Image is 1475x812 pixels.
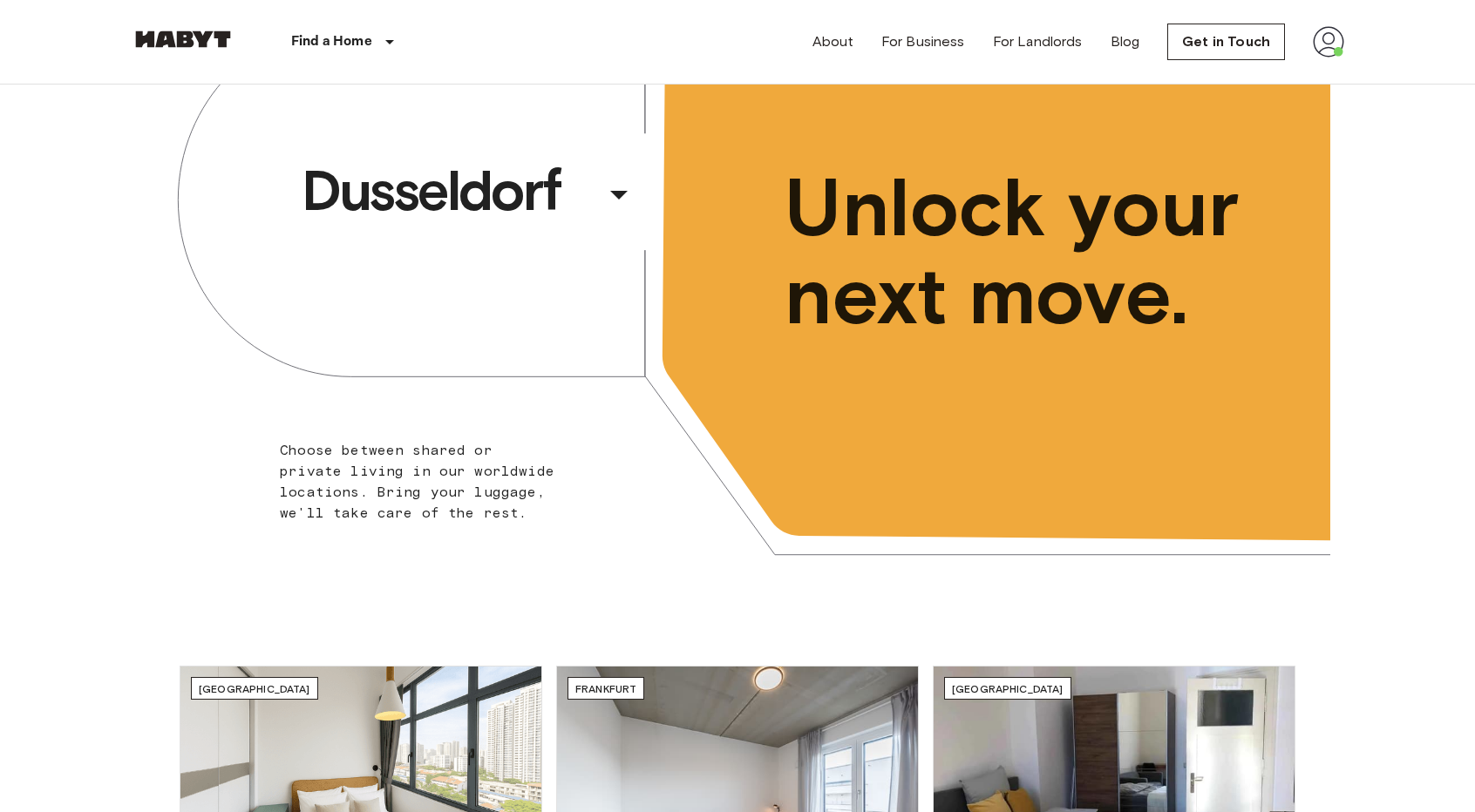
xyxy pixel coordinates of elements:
span: Frankfurt [575,682,636,695]
a: About [812,31,853,52]
img: Habyt [131,30,235,48]
img: avatar [1313,26,1344,58]
a: Blog [1111,31,1140,52]
a: For Business [881,31,965,52]
p: Find a Home [291,31,372,52]
span: Unlock your next move. [785,164,1259,340]
button: Dusseldorf [295,151,647,231]
a: For Landlords [993,31,1083,52]
a: Get in Touch [1167,24,1285,60]
span: [GEOGRAPHIC_DATA] [199,682,310,695]
span: Choose between shared or private living in our worldwide locations. Bring your luggage, we'll tak... [280,442,554,521]
span: Dusseldorf [302,156,598,226]
span: [GEOGRAPHIC_DATA] [952,682,1064,695]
